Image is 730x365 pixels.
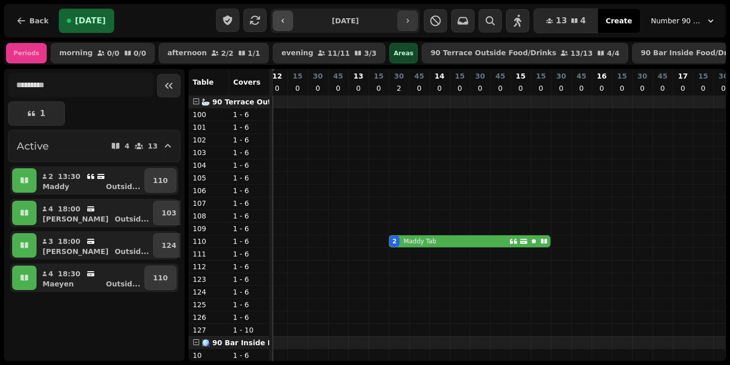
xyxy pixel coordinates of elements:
span: 4 [580,17,586,25]
p: 112 [193,262,225,272]
p: 14 [434,71,444,81]
p: 13 / 13 [570,50,593,57]
button: 418:30MaeyenOutsid... [39,266,142,290]
p: 4 [48,269,54,279]
p: 110 [153,273,168,283]
p: 0 [638,83,646,93]
p: 1 - 6 [233,274,266,284]
p: 15 [698,71,708,81]
p: 2 / 2 [221,50,234,57]
p: 0 [679,83,687,93]
p: 45 [414,71,424,81]
p: 0 [435,83,444,93]
p: 3 / 3 [364,50,377,57]
p: 0 [314,83,322,93]
p: 0 [334,83,342,93]
p: 0 [719,83,727,93]
p: 2 [395,83,403,93]
p: 15 [374,71,383,81]
p: 0 [294,83,302,93]
button: 1 [8,101,65,126]
div: Areas [389,43,418,63]
p: 1 - 6 [233,148,266,158]
p: 107 [193,198,225,208]
p: 4 [125,142,130,150]
p: 0 [354,83,362,93]
p: 0 [659,83,667,93]
p: 1 - 6 [233,300,266,310]
p: 103 [193,148,225,158]
p: 1 - 6 [233,224,266,234]
p: 1 - 6 [233,350,266,360]
p: 1 / 1 [248,50,261,57]
p: 109 [193,224,225,234]
p: 10 [193,350,225,360]
p: Maeyen [43,279,74,289]
p: 101 [193,122,225,132]
button: 90 Terrace Outside Food/Drinks13/134/4 [422,43,628,63]
p: 13 [353,71,363,81]
p: 2 [48,171,54,181]
p: 15 [617,71,627,81]
p: 45 [576,71,586,81]
p: 45 [333,71,343,81]
p: 1 - 6 [233,236,266,246]
p: 123 [193,274,225,284]
p: 105 [193,173,225,183]
button: Number 90 Bar [645,12,722,30]
button: 418:00[PERSON_NAME]Outsid... [39,201,151,225]
p: afternoon [167,49,207,57]
p: 1 - 6 [233,135,266,145]
p: 1 - 6 [233,211,266,221]
p: 30 [394,71,404,81]
p: 1 - 6 [233,198,266,208]
p: evening [281,49,313,57]
p: 126 [193,312,225,322]
p: 15 [516,71,525,81]
p: 15 [293,71,302,81]
p: Outsid ... [115,246,149,257]
p: 106 [193,186,225,196]
p: 3 [48,236,54,246]
p: 4 / 4 [607,50,619,57]
p: 1 - 6 [233,186,266,196]
p: 0 [273,83,281,93]
p: 0 / 0 [107,50,120,57]
p: 17 [678,71,687,81]
h2: Active [17,139,49,153]
p: 110 [193,236,225,246]
p: 30 [556,71,566,81]
p: 0 [618,83,626,93]
p: 0 [456,83,464,93]
p: 30 [718,71,728,81]
button: morning0/00/0 [51,43,155,63]
p: 1 - 6 [233,287,266,297]
p: 0 / 0 [134,50,147,57]
p: 1 - 6 [233,173,266,183]
button: Active413 [8,130,180,162]
button: 110 [144,266,176,290]
p: 0 [496,83,504,93]
p: Maddy [43,181,69,192]
p: 30 [475,71,485,81]
p: 0 [557,83,565,93]
p: 11 / 11 [327,50,350,57]
button: Collapse sidebar [157,74,180,97]
p: Maddy Tab [404,237,436,245]
p: morning [59,49,93,57]
button: 213:30MaddyOutsid... [39,168,142,193]
p: Outsid ... [115,214,149,224]
p: 0 [517,83,525,93]
button: 103 [153,201,185,225]
p: 13:30 [58,171,81,181]
span: 🪩 90 Bar Inside Food/Drinks [201,339,315,347]
p: 16 [597,71,606,81]
p: 18:00 [58,204,81,214]
p: 0 [476,83,484,93]
button: Create [598,9,640,33]
p: 18:30 [58,269,81,279]
button: afternoon2/21/1 [159,43,269,63]
p: 0 [699,83,707,93]
button: 124 [153,233,185,258]
p: 0 [598,83,606,93]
